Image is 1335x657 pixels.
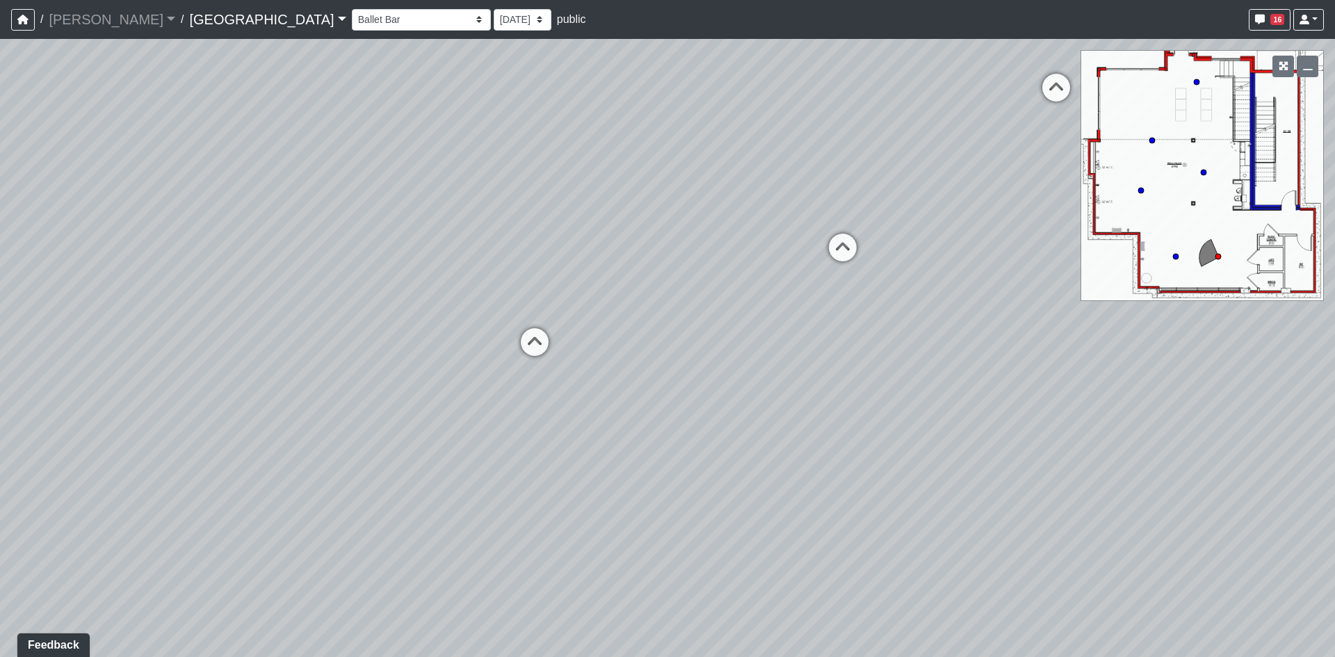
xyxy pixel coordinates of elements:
iframe: Ybug feedback widget [10,629,92,657]
span: / [35,6,49,33]
a: [PERSON_NAME] [49,6,175,33]
span: 16 [1270,14,1284,25]
span: public [557,13,586,25]
button: 16 [1249,9,1290,31]
a: [GEOGRAPHIC_DATA] [189,6,346,33]
span: / [175,6,189,33]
